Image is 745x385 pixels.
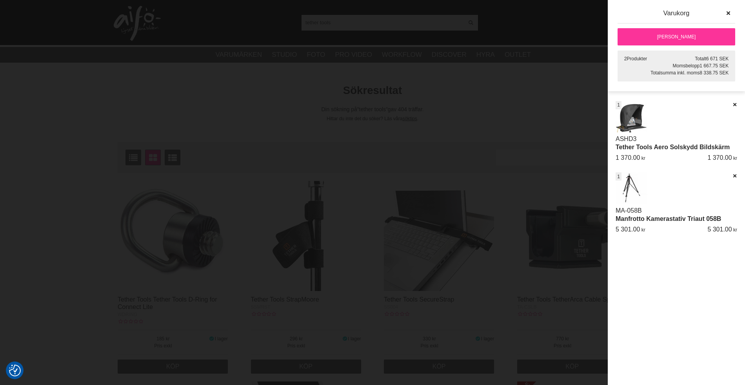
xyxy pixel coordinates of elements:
a: Manfrotto Kamerastativ Triaut 058B [616,215,721,222]
a: MA-058B [616,207,642,214]
span: 5 301.00 [707,226,732,233]
span: 1 [617,173,620,180]
span: 8 338.75 SEK [700,70,729,76]
span: 1 370.00 [616,154,640,161]
a: Tether Tools Aero Solskydd Bildskärm [616,144,730,150]
span: Momsbelopp [673,63,700,69]
span: 2 [624,56,627,61]
img: Tether Tools Aero Solskydd Bildskärm [616,101,647,133]
span: 1 370.00 [707,154,732,161]
span: Produkter [627,56,647,61]
button: Samtyckesinställningar [9,363,21,378]
span: Totalt [695,56,706,61]
span: Varukorg [663,9,690,17]
a: ASHD3 [616,136,636,142]
img: Revisit consent button [9,365,21,376]
a: [PERSON_NAME] [618,28,735,45]
span: 5 301.00 [616,226,640,233]
span: 1 667.75 SEK [700,63,729,69]
span: Totalsumma inkl. moms [651,70,700,76]
span: 1 [617,101,620,108]
img: Manfrotto Kamerastativ Triaut 058B [616,172,647,204]
span: 6 671 SEK [706,56,729,61]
